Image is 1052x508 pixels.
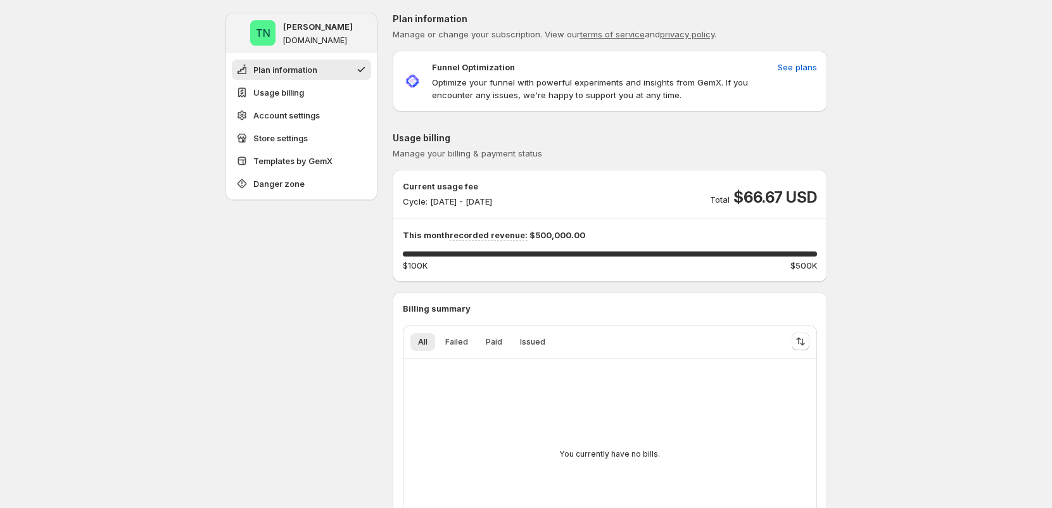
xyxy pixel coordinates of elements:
[403,180,492,193] p: Current usage fee
[232,174,371,194] button: Danger zone
[403,72,422,91] img: Funnel Optimization
[418,337,428,347] span: All
[232,82,371,103] button: Usage billing
[253,63,317,76] span: Plan information
[250,20,276,46] span: Tung Ngo
[660,29,714,39] a: privacy policy
[559,449,660,459] p: You currently have no bills.
[253,132,308,144] span: Store settings
[393,132,827,144] p: Usage billing
[253,86,304,99] span: Usage billing
[580,29,645,39] a: terms of service
[403,195,492,208] p: Cycle: [DATE] - [DATE]
[232,128,371,148] button: Store settings
[770,57,825,77] button: See plans
[232,151,371,171] button: Templates by GemX
[445,337,468,347] span: Failed
[403,229,817,241] p: This month $500,000.00
[253,177,305,190] span: Danger zone
[253,109,320,122] span: Account settings
[450,230,528,241] span: recorded revenue:
[393,13,827,25] p: Plan information
[403,259,428,272] span: $100K
[733,187,816,208] span: $66.67 USD
[520,337,545,347] span: Issued
[255,27,270,39] text: TN
[486,337,502,347] span: Paid
[432,61,515,73] p: Funnel Optimization
[232,105,371,125] button: Account settings
[393,29,716,39] span: Manage or change your subscription. View our and .
[790,259,817,272] span: $500K
[403,302,817,315] p: Billing summary
[283,20,353,33] p: [PERSON_NAME]
[393,148,542,158] span: Manage your billing & payment status
[283,35,347,46] p: [DOMAIN_NAME]
[710,193,730,206] p: Total
[792,333,809,350] button: Sort the results
[232,60,371,80] button: Plan information
[778,61,817,73] span: See plans
[253,155,333,167] span: Templates by GemX
[432,76,773,101] p: Optimize your funnel with powerful experiments and insights from GemX. If you encounter any issue...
